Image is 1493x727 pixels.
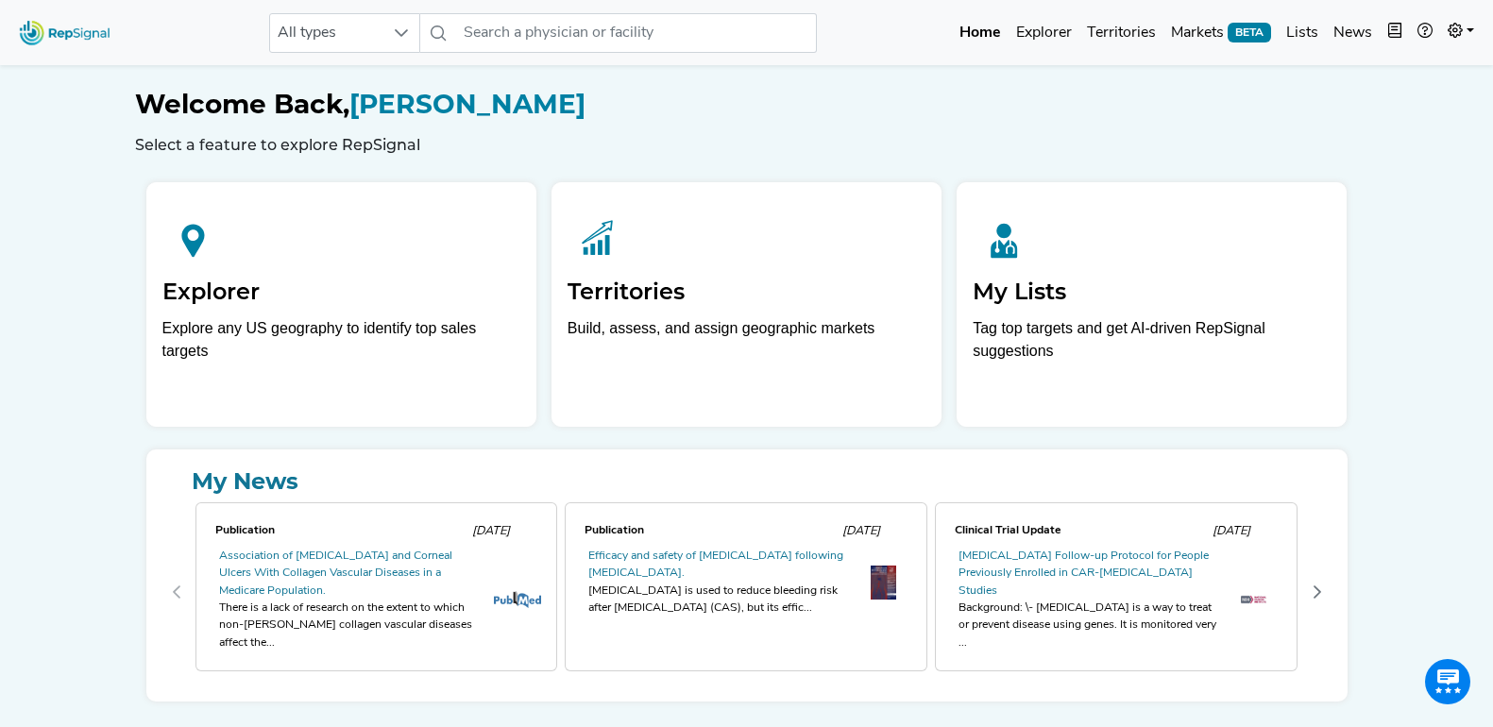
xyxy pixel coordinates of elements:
a: MarketsBETA [1163,14,1279,52]
a: Explorer [1009,14,1079,52]
button: Next Page [1302,577,1332,607]
input: Search a physician or facility [456,13,817,53]
div: 2 [931,499,1301,686]
h6: Select a feature to explore RepSignal [135,136,1359,154]
a: My ListsTag top targets and get AI-driven RepSignal suggestions [957,182,1347,427]
span: BETA [1228,23,1271,42]
img: pubmed_logo.fab3c44c.png [494,591,541,608]
a: Lists [1279,14,1326,52]
span: Publication [215,525,275,536]
span: All types [270,14,383,52]
div: Explore any US geography to identify top sales targets [162,317,520,363]
div: 1 [561,499,931,686]
div: Background: \- [MEDICAL_DATA] is a way to treat or prevent disease using genes. It is monitored v... [959,600,1217,651]
h2: My Lists [973,279,1331,306]
a: ExplorerExplore any US geography to identify top sales targets [146,182,536,427]
a: [MEDICAL_DATA] Follow-up Protocol for People Previously Enrolled in CAR-[MEDICAL_DATA] Studies [959,550,1209,597]
h2: Territories [568,279,925,306]
p: Tag top targets and get AI-driven RepSignal suggestions [973,317,1331,373]
img: OIP.Uf5lINUsRy580BgsrJWfPAAAAA [871,566,896,600]
span: [DATE] [842,525,880,537]
span: Publication [585,525,644,536]
h1: [PERSON_NAME] [135,89,1359,121]
div: There is a lack of research on the extent to which non-[PERSON_NAME] collagen vascular diseases a... [219,600,478,651]
span: Clinical Trial Update [955,525,1061,536]
a: News [1326,14,1380,52]
button: Intel Book [1380,14,1410,52]
a: Efficacy and safety of [MEDICAL_DATA] following [MEDICAL_DATA]. [588,550,843,579]
a: Association of [MEDICAL_DATA] and Corneal Ulcers With Collagen Vascular Diseases in a Medicare Po... [219,550,452,597]
a: Home [952,14,1009,52]
a: TerritoriesBuild, assess, and assign geographic markets [551,182,942,427]
a: My News [161,465,1332,499]
div: 0 [192,499,562,686]
h2: Explorer [162,279,520,306]
span: [DATE] [1213,525,1250,537]
img: OIP._T50ph8a7GY7fRHTyWllbwHaEF [1241,593,1266,607]
span: [DATE] [472,525,510,537]
p: Build, assess, and assign geographic markets [568,317,925,373]
a: Territories [1079,14,1163,52]
span: Welcome Back, [135,88,349,120]
div: [MEDICAL_DATA] is used to reduce bleeding risk after [MEDICAL_DATA] (CAS), but its effic... [588,583,847,617]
